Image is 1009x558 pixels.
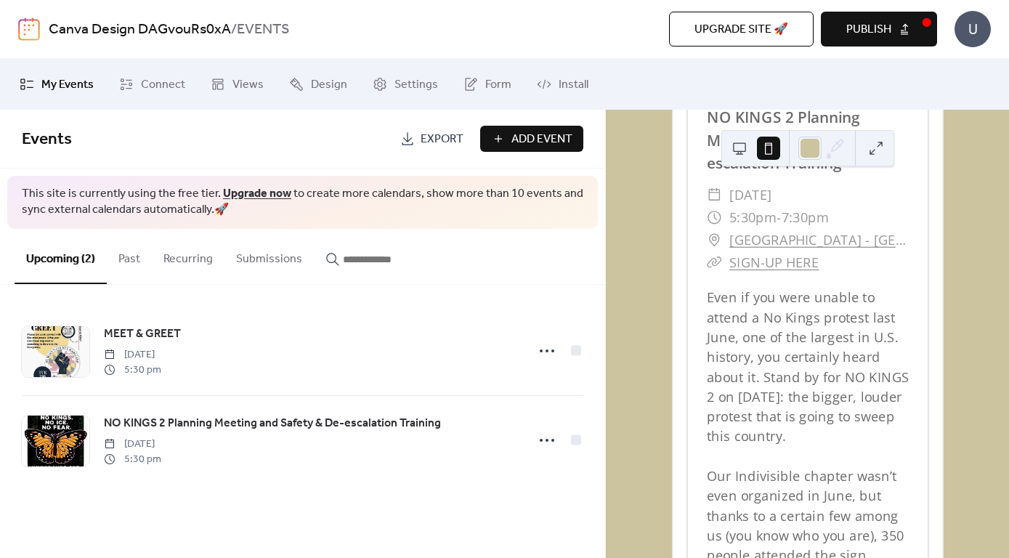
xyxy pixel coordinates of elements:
[729,253,819,271] a: SIGN-UP HERE
[781,206,828,229] span: 7:30pm
[104,325,181,343] span: MEET & GREET
[108,65,196,104] a: Connect
[707,206,722,229] div: ​
[394,76,438,94] span: Settings
[821,12,937,46] button: Publish
[955,11,991,47] div: U
[707,107,889,173] a: NO KINGS 2 Planning Meeting and Safety & De-escalation Training
[389,126,474,152] a: Export
[22,186,583,219] span: This site is currently using the free tier. to create more calendars, show more than 10 events an...
[49,16,231,44] a: Canva Design DAGvouRs0xA
[232,76,264,94] span: Views
[846,21,891,39] span: Publish
[237,16,290,44] b: EVENTS
[729,184,772,206] span: [DATE]
[485,76,511,94] span: Form
[480,126,583,152] button: Add Event
[9,65,105,104] a: My Events
[104,452,161,467] span: 5:30 pm
[104,363,161,378] span: 5:30 pm
[311,76,347,94] span: Design
[104,414,441,433] a: NO KINGS 2 Planning Meeting and Safety & De-escalation Training
[200,65,275,104] a: Views
[421,131,463,148] span: Export
[669,12,814,46] button: Upgrade site 🚀
[107,229,152,283] button: Past
[41,76,94,94] span: My Events
[707,229,722,251] div: ​
[224,229,314,283] button: Submissions
[104,437,161,452] span: [DATE]
[559,76,588,94] span: Install
[707,251,722,274] div: ​
[777,206,782,229] span: -
[18,17,40,41] img: logo
[362,65,449,104] a: Settings
[729,206,777,229] span: 5:30pm
[526,65,599,104] a: Install
[141,76,185,94] span: Connect
[231,16,237,44] b: /
[15,229,107,284] button: Upcoming (2)
[453,65,522,104] a: Form
[729,229,909,251] a: [GEOGRAPHIC_DATA] - [GEOGRAPHIC_DATA] [STREET_ADDRESS]
[152,229,224,283] button: Recurring
[511,131,572,148] span: Add Event
[223,182,291,205] a: Upgrade now
[694,21,788,39] span: Upgrade site 🚀
[278,65,358,104] a: Design
[22,124,72,155] span: Events
[104,325,181,344] a: MEET & GREET
[104,415,441,432] span: NO KINGS 2 Planning Meeting and Safety & De-escalation Training
[104,347,161,363] span: [DATE]
[707,184,722,206] div: ​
